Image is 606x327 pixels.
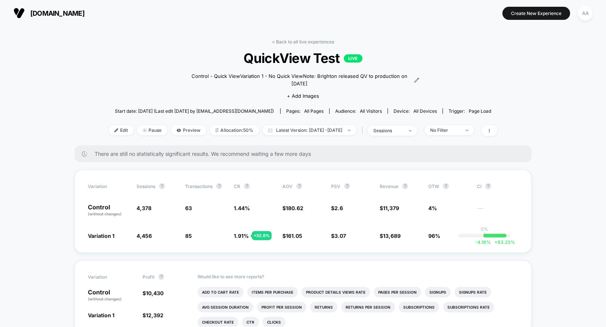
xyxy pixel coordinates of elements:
[88,289,135,302] p: Control
[185,233,192,239] span: 85
[331,184,340,189] span: PSV
[282,233,302,239] span: $
[334,205,343,211] span: 2.6
[344,183,350,189] button: ?
[302,287,370,297] li: Product Details Views Rate
[425,287,451,297] li: Signups
[109,125,134,135] span: Edit
[477,206,518,217] span: ---
[485,183,491,189] button: ?
[282,184,293,189] span: AOV
[88,312,114,318] span: Variation 1
[344,54,362,63] p: LIVE
[263,125,356,135] span: Latest Version: [DATE] - [DATE]
[171,125,206,135] span: Preview
[272,39,334,45] a: < Back to all live experiences
[137,233,152,239] span: 4,456
[380,184,398,189] span: Revenue
[216,183,222,189] button: ?
[576,6,595,21] button: AA
[578,6,593,21] div: AA
[475,239,491,245] span: -4.16 %
[88,274,129,280] span: Variation
[88,183,129,189] span: Variation
[146,290,163,296] span: 10,430
[128,50,478,66] span: QuickView Test
[360,108,382,114] span: All Visitors
[252,231,272,240] div: + 32.6 %
[402,183,408,189] button: ?
[383,205,399,211] span: 11,379
[115,108,274,114] span: Start date: [DATE] (Last edit [DATE] by [EMAIL_ADDRESS][DOMAIN_NAME])
[185,205,192,211] span: 63
[287,93,319,99] span: + Add Images
[331,233,346,239] span: $
[143,274,154,280] span: Profit
[348,130,351,131] img: end
[95,151,517,157] span: There are still no statistically significant results. We recommend waiting a few more days
[484,232,485,237] p: |
[383,233,401,239] span: 13,689
[146,312,163,318] span: 12,392
[428,205,437,211] span: 4%
[247,287,298,297] li: Items Per Purchase
[286,108,324,114] div: Pages:
[454,287,491,297] li: Signups Rate
[114,128,118,132] img: edit
[88,297,122,301] span: (without changes)
[373,128,403,133] div: sessions
[187,73,413,87] span: Control - Quick ViewVariation 1 - No Quick ViewNote: Brighton released QV to production on [DATE]
[185,184,212,189] span: Transactions
[428,233,440,239] span: 96%
[409,130,411,131] img: end
[380,205,399,211] span: $
[481,226,488,232] p: 0%
[502,7,570,20] button: Create New Experience
[234,205,250,211] span: 1.44 %
[234,233,249,239] span: 1.91 %
[341,302,395,312] li: Returns Per Session
[198,287,244,297] li: Add To Cart Rate
[137,125,167,135] span: Pause
[310,302,337,312] li: Returns
[374,287,421,297] li: Pages Per Session
[430,127,460,133] div: No Filter
[210,125,259,135] span: Allocation: 50%
[449,108,491,114] div: Trigger:
[88,233,114,239] span: Variation 1
[413,108,437,114] span: all devices
[13,7,25,19] img: Visually logo
[477,183,518,189] span: CI
[399,302,439,312] li: Subscriptions
[257,302,306,312] li: Profit Per Session
[388,108,443,114] span: Device:
[380,233,401,239] span: $
[158,274,164,280] button: ?
[88,212,122,216] span: (without changes)
[143,290,163,296] span: $
[495,239,498,245] span: +
[469,108,491,114] span: Page Load
[11,7,87,19] button: [DOMAIN_NAME]
[282,205,303,211] span: $
[491,239,515,245] span: 83.23 %
[143,312,163,318] span: $
[443,183,449,189] button: ?
[331,205,343,211] span: $
[234,184,240,189] span: CR
[198,274,518,279] p: Would like to see more reports?
[360,125,368,136] span: |
[466,130,468,131] img: end
[137,205,151,211] span: 4,378
[137,184,155,189] span: Sessions
[335,108,382,114] div: Audience:
[286,233,302,239] span: 161.05
[143,128,147,132] img: end
[215,128,218,132] img: rebalance
[304,108,324,114] span: all pages
[443,302,494,312] li: Subscriptions Rate
[334,233,346,239] span: 3.07
[286,205,303,211] span: 180.62
[428,183,469,189] span: OTW
[88,204,129,217] p: Control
